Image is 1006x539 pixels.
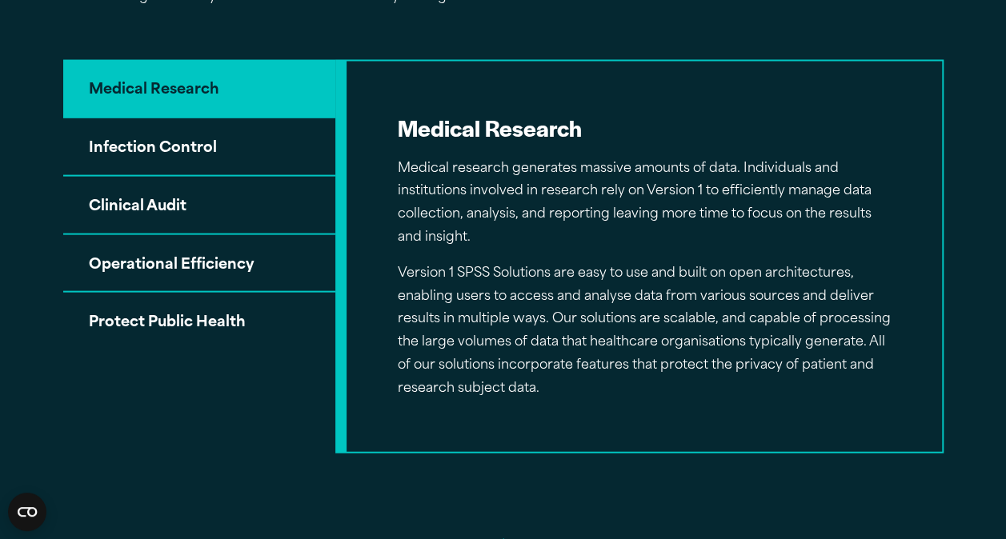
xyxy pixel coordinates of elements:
button: Medical Research [63,60,335,118]
p: Version 1 SPSS Solutions are easy to use and built on open architectures, enabling users to acces... [398,262,891,401]
p: Medical research generates massive amounts of data. Individuals and institutions involved in rese... [398,158,891,250]
button: Operational Efficiency [63,235,335,293]
button: Protect Public Health [63,293,335,349]
button: Open CMP widget [8,493,46,531]
button: Clinical Audit [63,177,335,235]
button: Infection Control [63,118,335,177]
h3: Medical Research [398,113,891,143]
